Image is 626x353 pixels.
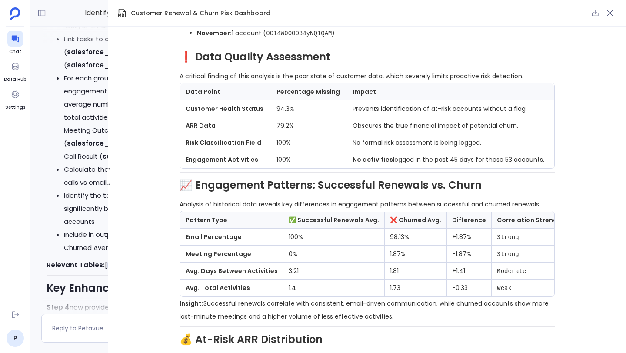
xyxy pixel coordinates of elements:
[7,48,23,55] span: Chat
[10,7,20,20] img: petavue logo
[5,87,25,111] a: Settings
[7,330,24,347] a: P
[7,31,23,55] a: Chat
[4,76,26,83] span: Data Hub
[4,59,26,83] a: Data Hub
[5,104,25,111] span: Settings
